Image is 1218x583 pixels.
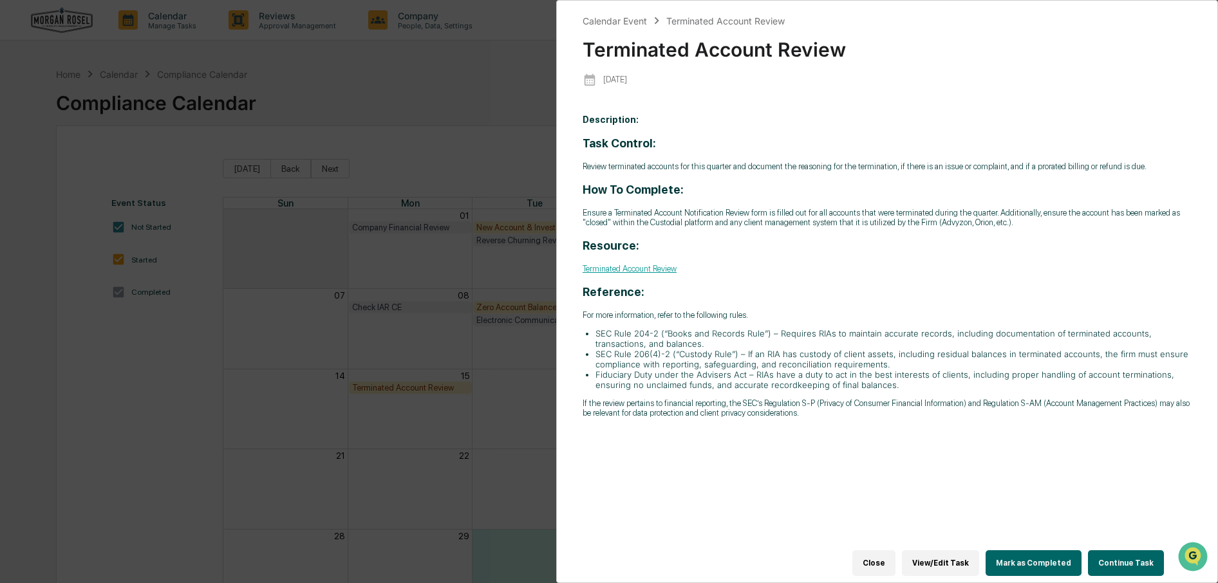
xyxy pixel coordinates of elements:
button: View/Edit Task [902,550,979,576]
li: SEC Rule 206(4)-2 (“Custody Rule”) – If an RIA has custody of client assets, including residual b... [595,349,1192,369]
span: Pylon [128,218,156,228]
strong: Resource: [583,239,639,252]
a: Powered byPylon [91,217,156,228]
iframe: Open customer support [1177,541,1212,575]
span: Preclearance [26,162,83,175]
p: For more information, refer to the following rules. [583,310,1192,320]
button: Close [852,550,895,576]
span: Attestations [106,162,160,175]
div: Terminated Account Review [583,28,1192,61]
div: 🖐️ [13,163,23,174]
a: 🔎Data Lookup [8,181,86,205]
p: How can we help? [13,27,234,48]
h3: ​ [583,136,1192,150]
strong: Task Control: [583,136,656,150]
b: Description: [583,115,639,125]
img: 1746055101610-c473b297-6a78-478c-a979-82029cc54cd1 [13,98,36,122]
div: Start new chat [44,98,211,111]
div: We're available if you need us! [44,111,163,122]
strong: Reference: [583,285,644,299]
div: 🗄️ [93,163,104,174]
p: If the review pertains to financial reporting, the SEC’s Regulation S-P (Privacy of Consumer Fina... [583,398,1192,418]
a: 🗄️Attestations [88,157,165,180]
button: Continue Task [1088,550,1164,576]
p: Review terminated accounts for this quarter and document the reasoning for the termination, if th... [583,162,1192,171]
div: Terminated Account Review [666,15,785,26]
div: 🔎 [13,188,23,198]
p: Ensure a Terminated Account Notification Review form is filled out for all accounts that were ter... [583,208,1192,227]
a: 🖐️Preclearance [8,157,88,180]
a: Terminated Account Review [583,264,677,273]
li: Fiduciary Duty under the Advisers Act – RIAs have a duty to act in the best interests of clients,... [595,369,1192,390]
button: Start new chat [219,102,234,118]
span: Data Lookup [26,187,81,199]
div: Calendar Event [583,15,647,26]
strong: How To Complete: [583,183,684,196]
p: [DATE] [603,75,627,84]
li: SEC Rule 204-2 (“Books and Records Rule”) – Requires RIAs to maintain accurate records, including... [595,328,1192,349]
button: Mark as Completed [986,550,1082,576]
